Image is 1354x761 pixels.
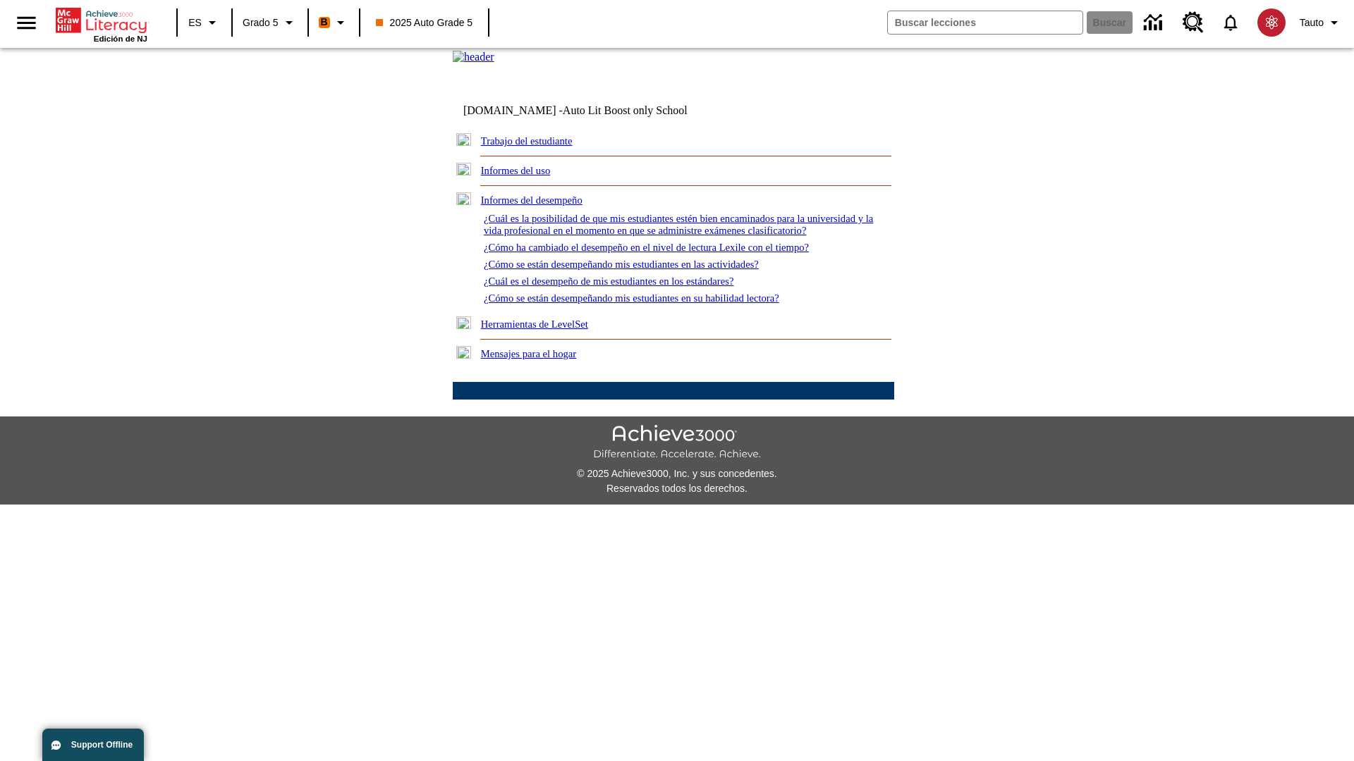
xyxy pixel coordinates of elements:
a: Notificaciones [1212,4,1249,41]
a: Centro de información [1135,4,1174,42]
span: ES [188,16,202,30]
a: Informes del uso [481,165,551,176]
button: Boost El color de la clase es anaranjado. Cambiar el color de la clase. [313,10,355,35]
img: minus.gif [456,192,471,205]
a: Trabajo del estudiante [481,135,573,147]
button: Support Offline [42,729,144,761]
span: Support Offline [71,740,133,750]
a: Herramientas de LevelSet [481,318,588,330]
span: Edición de NJ [94,35,147,43]
button: Abrir el menú lateral [6,2,47,44]
a: Centro de recursos, Se abrirá en una pestaña nueva. [1174,4,1212,42]
button: Lenguaje: ES, Selecciona un idioma [182,10,227,35]
img: plus.gif [456,163,471,175]
span: Grado 5 [243,16,279,30]
img: plus.gif [456,346,471,359]
a: Informes del desempeño [481,194,583,206]
button: Perfil/Configuración [1294,10,1348,35]
img: plus.gif [456,316,471,329]
a: ¿Cómo se están desempeñando mis estudiantes en las actividades? [484,259,759,270]
a: ¿Cuál es la posibilidad de que mis estudiantes estén bien encaminados para la universidad y la vi... [484,213,873,236]
a: ¿Cómo ha cambiado el desempeño en el nivel de lectura Lexile con el tiempo? [484,242,809,253]
a: Mensajes para el hogar [481,348,577,359]
img: plus.gif [456,133,471,146]
span: 2025 Auto Grade 5 [376,16,473,30]
a: ¿Cuál es el desempeño de mis estudiantes en los estándares? [484,276,734,287]
button: Escoja un nuevo avatar [1249,4,1294,41]
nobr: Auto Lit Boost only School [563,104,688,116]
span: Tauto [1300,16,1324,30]
img: header [453,51,494,63]
td: [DOMAIN_NAME] - [463,104,723,117]
span: B [321,13,328,31]
div: Portada [56,5,147,43]
button: Grado: Grado 5, Elige un grado [237,10,303,35]
a: ¿Cómo se están desempeñando mis estudiantes en su habilidad lectora? [484,292,779,304]
img: Achieve3000 Differentiate Accelerate Achieve [593,425,761,461]
img: avatar image [1257,8,1286,37]
input: Buscar campo [888,11,1082,34]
